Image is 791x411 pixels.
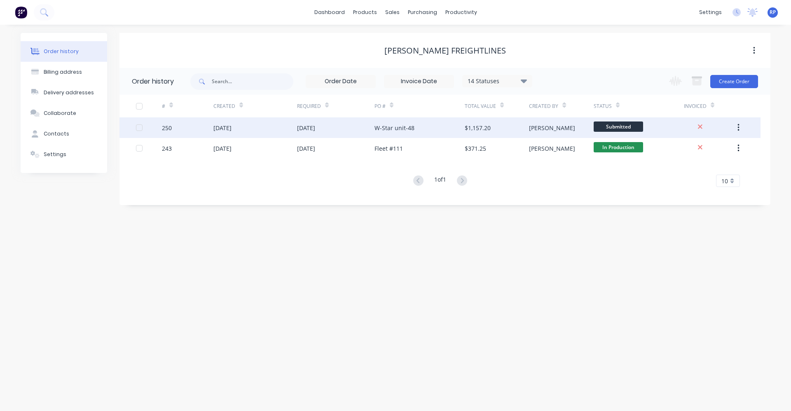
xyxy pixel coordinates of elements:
div: Settings [44,151,66,158]
div: settings [695,6,726,19]
div: 14 Statuses [463,77,532,86]
div: # [162,95,213,117]
div: Status [594,103,612,110]
div: 243 [162,144,172,153]
div: $371.25 [465,144,486,153]
img: Factory [15,6,27,19]
div: 1 of 1 [434,175,446,187]
div: [DATE] [213,124,232,132]
div: PO # [374,103,386,110]
button: Order history [21,41,107,62]
div: # [162,103,165,110]
button: Delivery addresses [21,82,107,103]
input: Search... [212,73,293,90]
div: Created [213,103,235,110]
a: dashboard [310,6,349,19]
div: [DATE] [297,124,315,132]
span: 10 [721,177,728,185]
div: Billing address [44,68,82,76]
div: [PERSON_NAME] [529,144,575,153]
div: purchasing [404,6,441,19]
div: Created By [529,103,558,110]
div: [DATE] [213,144,232,153]
span: RP [770,9,776,16]
div: PO # [374,95,465,117]
button: Create Order [710,75,758,88]
div: Total Value [465,103,496,110]
div: Total Value [465,95,529,117]
div: [PERSON_NAME] Freightlines [384,46,506,56]
div: Required [297,103,321,110]
div: [DATE] [297,144,315,153]
button: Billing address [21,62,107,82]
div: Order history [44,48,79,55]
div: products [349,6,381,19]
div: Contacts [44,130,69,138]
button: Contacts [21,124,107,144]
span: In Production [594,142,643,152]
div: Created [213,95,297,117]
div: Fleet #111 [374,144,403,153]
div: [PERSON_NAME] [529,124,575,132]
div: Invoiced [684,103,707,110]
div: Invoiced [684,95,735,117]
span: Submitted [594,121,643,132]
div: sales [381,6,404,19]
div: 250 [162,124,172,132]
input: Invoice Date [384,75,454,88]
div: Delivery addresses [44,89,94,96]
input: Order Date [306,75,375,88]
div: Collaborate [44,110,76,117]
div: Required [297,95,374,117]
div: $1,157.20 [465,124,491,132]
button: Settings [21,144,107,165]
div: Status [594,95,684,117]
div: Order history [132,77,174,86]
div: productivity [441,6,481,19]
button: Collaborate [21,103,107,124]
div: Created By [529,95,593,117]
div: W-Star unit-48 [374,124,414,132]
